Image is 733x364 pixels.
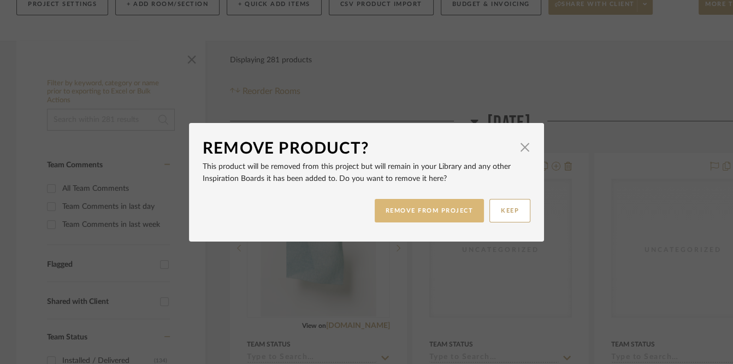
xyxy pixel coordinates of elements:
div: Remove Product? [203,137,514,161]
button: KEEP [489,199,530,222]
p: This product will be removed from this project but will remain in your Library and any other Insp... [203,161,530,185]
button: REMOVE FROM PROJECT [375,199,484,222]
button: Close [514,137,536,158]
dialog-header: Remove Product? [203,137,530,161]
